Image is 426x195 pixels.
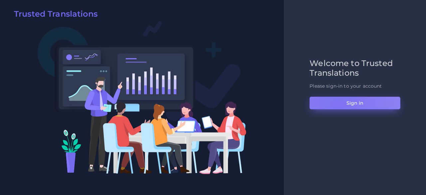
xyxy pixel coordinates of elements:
h2: Welcome to Trusted Translations [310,59,400,78]
img: Login V2 [37,21,247,174]
a: Trusted Translations [9,9,98,21]
button: Sign in [310,97,400,109]
h2: Trusted Translations [14,9,98,19]
p: Please sign-in to your account [310,83,400,90]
